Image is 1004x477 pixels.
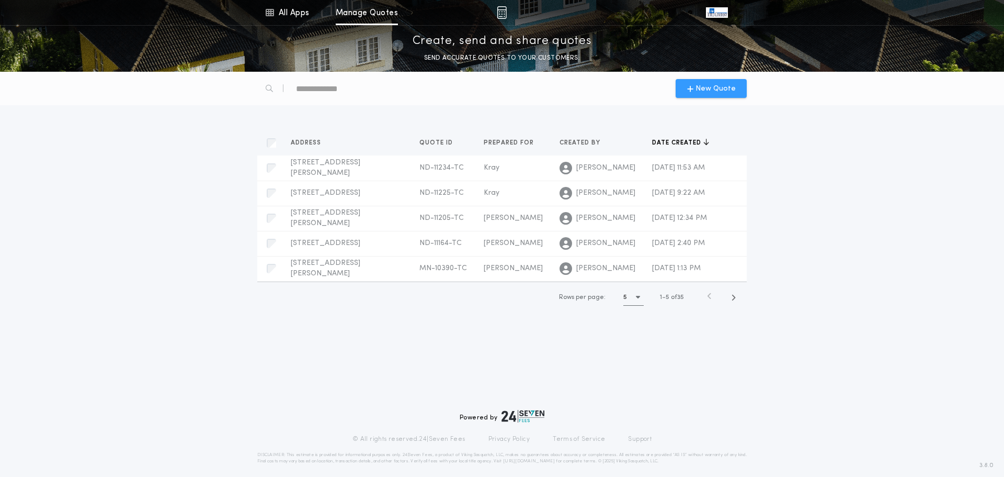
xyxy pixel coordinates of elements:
[576,213,635,224] span: [PERSON_NAME]
[484,214,543,222] span: [PERSON_NAME]
[413,33,592,50] p: Create, send and share quotes
[484,139,536,147] span: Prepared for
[560,139,602,147] span: Created by
[660,294,662,301] span: 1
[291,139,323,147] span: Address
[623,292,627,303] h1: 5
[419,164,464,172] span: ND-11234-TC
[419,189,464,197] span: ND-11225-TC
[484,164,499,172] span: Kray
[676,79,747,98] button: New Quote
[501,410,544,423] img: logo
[484,189,499,197] span: Kray
[484,264,543,272] span: [PERSON_NAME]
[488,435,530,443] a: Privacy Policy
[628,435,652,443] a: Support
[503,459,555,463] a: [URL][DOMAIN_NAME]
[576,263,635,274] span: [PERSON_NAME]
[979,461,994,470] span: 3.8.0
[652,239,705,247] span: [DATE] 2:40 PM
[419,214,464,222] span: ND-11205-TC
[419,138,461,148] button: Quote ID
[652,189,705,197] span: [DATE] 9:22 AM
[419,139,455,147] span: Quote ID
[652,164,705,172] span: [DATE] 11:53 AM
[652,264,701,272] span: [DATE] 1:13 PM
[291,239,360,247] span: [STREET_ADDRESS]
[560,138,608,148] button: Created by
[576,238,635,249] span: [PERSON_NAME]
[460,410,544,423] div: Powered by
[291,259,360,278] span: [STREET_ADDRESS][PERSON_NAME]
[291,209,360,227] span: [STREET_ADDRESS][PERSON_NAME]
[559,294,606,301] span: Rows per page:
[576,188,635,198] span: [PERSON_NAME]
[291,138,329,148] button: Address
[497,6,507,19] img: img
[652,214,707,222] span: [DATE] 12:34 PM
[652,139,703,147] span: Date created
[291,189,360,197] span: [STREET_ADDRESS]
[352,435,465,443] p: © All rights reserved. 24|Seven Fees
[419,264,467,272] span: MN-10390-TC
[652,138,709,148] button: Date created
[291,159,360,177] span: [STREET_ADDRESS][PERSON_NAME]
[553,435,605,443] a: Terms of Service
[623,289,644,306] button: 5
[695,83,736,94] span: New Quote
[706,7,728,18] img: vs-icon
[576,163,635,173] span: [PERSON_NAME]
[671,293,684,302] span: of 35
[666,294,669,301] span: 5
[257,452,747,464] p: DISCLAIMER: This estimate is provided for informational purposes only. 24|Seven Fees, a product o...
[419,239,462,247] span: ND-11164-TC
[484,239,543,247] span: [PERSON_NAME]
[424,53,580,63] p: SEND ACCURATE QUOTES TO YOUR CUSTOMERS.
